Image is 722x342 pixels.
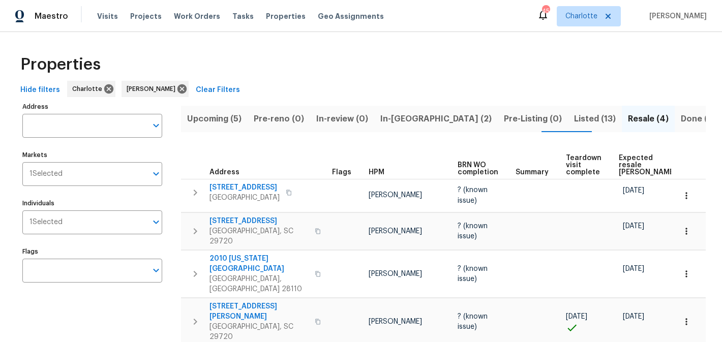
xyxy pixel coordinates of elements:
button: Open [149,167,163,181]
span: [DATE] [623,187,644,194]
span: Pre-reno (0) [254,112,304,126]
span: Maestro [35,11,68,21]
button: Open [149,118,163,133]
span: Work Orders [174,11,220,21]
span: BRN WO completion [458,162,498,176]
div: 45 [542,6,549,16]
span: [GEOGRAPHIC_DATA], SC 29720 [209,226,309,246]
span: [DATE] [623,313,644,320]
div: Charlotte [67,81,115,97]
span: In-[GEOGRAPHIC_DATA] (2) [380,112,492,126]
span: [STREET_ADDRESS] [209,216,309,226]
span: Pre-Listing (0) [504,112,562,126]
span: Flags [332,169,351,176]
span: [GEOGRAPHIC_DATA] [209,193,280,203]
label: Individuals [22,200,162,206]
span: [PERSON_NAME] [369,228,422,235]
span: Summary [516,169,549,176]
span: Charlotte [565,11,597,21]
span: [GEOGRAPHIC_DATA], [GEOGRAPHIC_DATA] 28110 [209,274,309,294]
span: Resale (4) [628,112,669,126]
button: Open [149,215,163,229]
span: ? (known issue) [458,223,488,240]
span: [DATE] [566,313,587,320]
span: 2010 [US_STATE][GEOGRAPHIC_DATA] [209,254,309,274]
span: Hide filters [20,84,60,97]
span: Properties [266,11,306,21]
span: Properties [20,59,101,70]
span: [DATE] [623,223,644,230]
span: ? (known issue) [458,265,488,283]
span: Projects [130,11,162,21]
span: [PERSON_NAME] [369,318,422,325]
span: [PERSON_NAME] [127,84,179,94]
span: HPM [369,169,384,176]
span: Listed (13) [574,112,616,126]
label: Flags [22,248,162,255]
span: [PERSON_NAME] [645,11,707,21]
span: Upcoming (5) [187,112,242,126]
span: In-review (0) [316,112,368,126]
div: [PERSON_NAME] [122,81,189,97]
label: Markets [22,152,162,158]
span: Teardown visit complete [566,154,601,176]
span: Geo Assignments [318,11,384,21]
button: Hide filters [16,81,64,100]
span: Visits [97,11,118,21]
span: [DATE] [623,265,644,272]
span: ? (known issue) [458,313,488,330]
span: Clear Filters [196,84,240,97]
span: [PERSON_NAME] [369,270,422,277]
span: [GEOGRAPHIC_DATA], SC 29720 [209,322,309,342]
span: [STREET_ADDRESS][PERSON_NAME] [209,301,309,322]
button: Clear Filters [192,81,244,100]
span: ? (known issue) [458,186,488,204]
span: Address [209,169,239,176]
span: Expected resale [PERSON_NAME] [619,154,676,176]
span: Tasks [232,13,254,20]
button: Open [149,263,163,277]
span: 1 Selected [29,170,63,178]
label: Address [22,104,162,110]
span: [STREET_ADDRESS] [209,182,280,193]
span: Charlotte [72,84,106,94]
span: 1 Selected [29,218,63,227]
span: [PERSON_NAME] [369,192,422,199]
